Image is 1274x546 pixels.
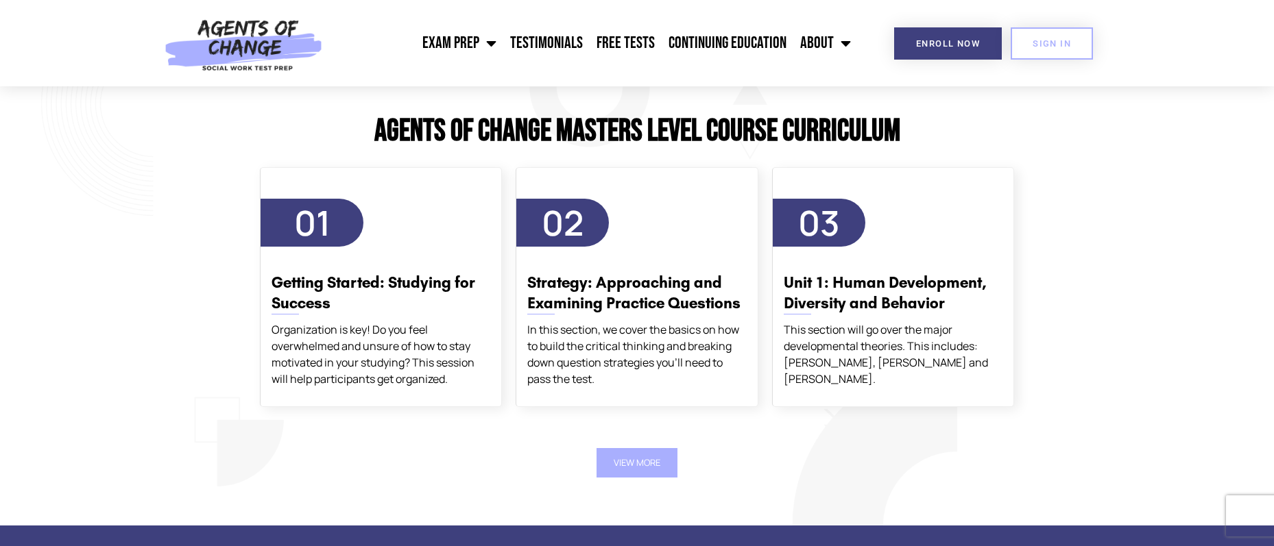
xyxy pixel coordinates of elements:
[793,26,858,60] a: About
[590,26,662,60] a: Free Tests
[253,116,1021,147] h2: Agents of Change Masters Level Course Curriculum
[416,26,503,60] a: Exam Prep
[597,448,677,477] button: View More
[330,26,858,60] nav: Menu
[916,39,980,48] span: Enroll Now
[784,321,1002,387] div: This section will go over the major developmental theories. This includes: [PERSON_NAME], [PERSON...
[798,199,840,246] span: 03
[542,199,584,246] span: 02
[1011,27,1093,60] a: SIGN IN
[1033,39,1071,48] span: SIGN IN
[527,273,746,314] h3: Strategy: Approaching and Examining Practice Questions
[894,27,1002,60] a: Enroll Now
[503,26,590,60] a: Testimonials
[527,321,746,387] div: In this section, we cover the basics on how to build the critical thinking and breaking down ques...
[272,321,490,387] div: Organization is key! Do you feel overwhelmed and unsure of how to stay motivated in your studying...
[272,273,490,314] h3: Getting Started: Studying for Success
[662,26,793,60] a: Continuing Education
[294,199,330,246] span: 01
[784,273,1002,314] h3: Unit 1: Human Development, Diversity and Behavior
